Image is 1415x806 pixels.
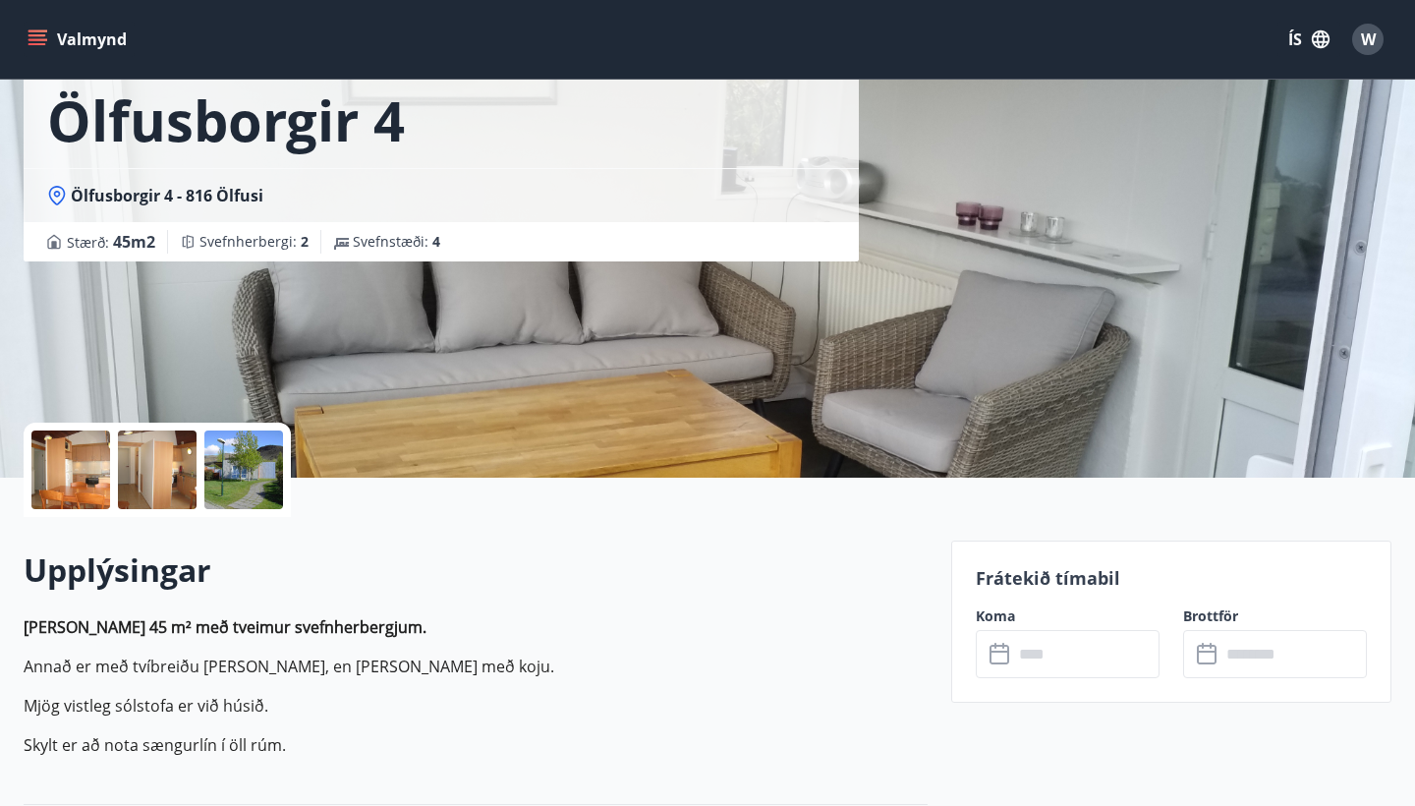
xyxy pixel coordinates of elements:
button: W [1344,16,1391,63]
span: 2 [301,232,309,251]
p: Frátekið tímabil [976,565,1367,591]
span: Svefnstæði : [353,232,440,252]
label: Koma [976,606,1160,626]
h1: Ölfusborgir 4 [47,83,405,157]
button: menu [24,22,135,57]
label: Brottför [1183,606,1367,626]
span: 4 [432,232,440,251]
span: Ölfusborgir 4 - 816 Ölfusi [71,185,263,206]
span: Stærð : [67,230,155,254]
h2: Upplýsingar [24,548,928,592]
strong: [PERSON_NAME] 45 m² með tveimur svefn­her­bergjum. [24,616,426,638]
span: Svefnherbergi : [199,232,309,252]
p: Mjög vistleg sólstofa er við húsið. [24,694,928,718]
p: Annað er með tví­breiðu [PERSON_NAME], en [PERSON_NAME] með koju. [24,655,928,678]
button: ÍS [1277,22,1340,57]
span: 45 m2 [113,231,155,253]
p: Skylt er að nota sængurlín í öll rúm. [24,733,928,757]
span: W [1361,29,1376,50]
